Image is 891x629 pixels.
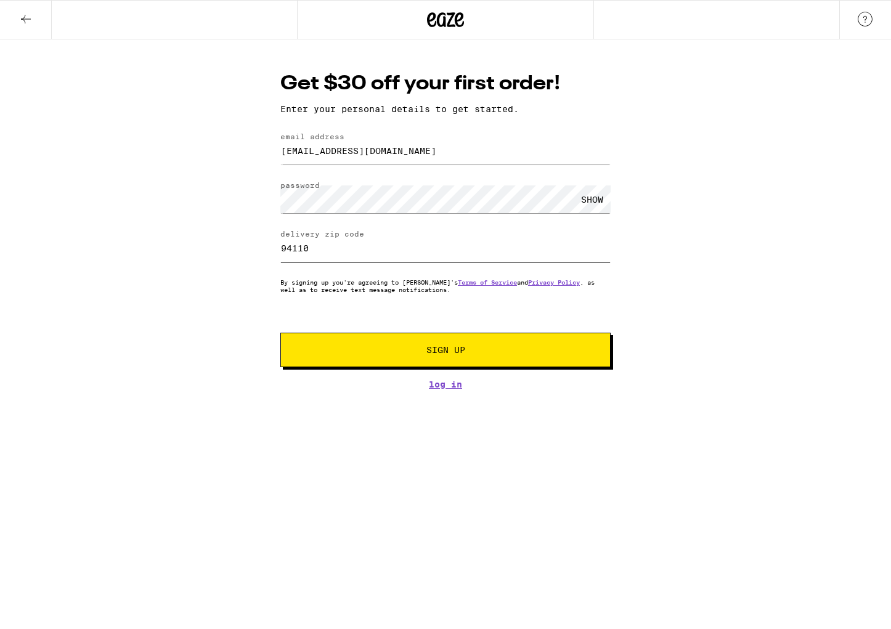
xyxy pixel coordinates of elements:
[280,234,611,262] input: delivery zip code
[426,346,465,354] span: Sign Up
[280,70,611,98] h1: Get $30 off your first order!
[280,104,611,114] p: Enter your personal details to get started.
[528,278,580,286] a: Privacy Policy
[280,230,364,238] label: delivery zip code
[280,379,611,389] a: Log In
[280,181,320,189] label: password
[458,278,517,286] a: Terms of Service
[280,137,611,164] input: email address
[574,185,611,213] div: SHOW
[280,278,611,293] p: By signing up you're agreeing to [PERSON_NAME]'s and , as well as to receive text message notific...
[280,132,344,140] label: email address
[280,333,611,367] button: Sign Up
